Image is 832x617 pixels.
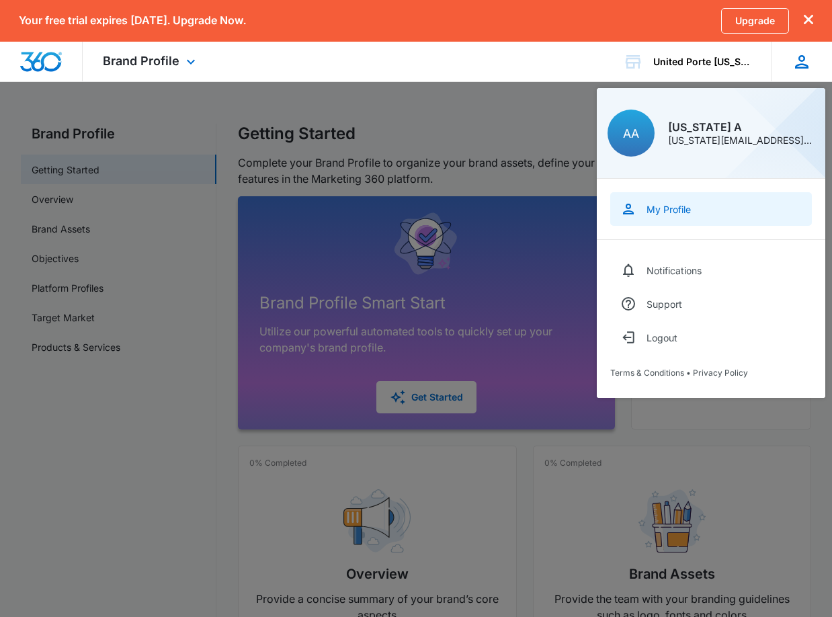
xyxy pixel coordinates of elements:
[610,321,812,354] button: Logout
[610,253,812,287] a: Notifications
[623,126,639,140] span: AA
[647,265,702,276] div: Notifications
[668,122,815,132] div: [US_STATE] A
[721,8,789,34] a: Upgrade
[653,56,751,67] div: account name
[610,368,812,378] div: •
[610,368,684,378] a: Terms & Conditions
[103,54,179,68] span: Brand Profile
[647,204,691,215] div: My Profile
[668,136,815,145] div: [US_STATE][EMAIL_ADDRESS][DOMAIN_NAME]
[610,287,812,321] a: Support
[647,298,682,310] div: Support
[647,332,677,343] div: Logout
[83,42,219,81] div: Brand Profile
[610,192,812,226] a: My Profile
[804,14,813,27] button: dismiss this dialog
[19,14,246,27] p: Your free trial expires [DATE]. Upgrade Now.
[693,368,748,378] a: Privacy Policy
